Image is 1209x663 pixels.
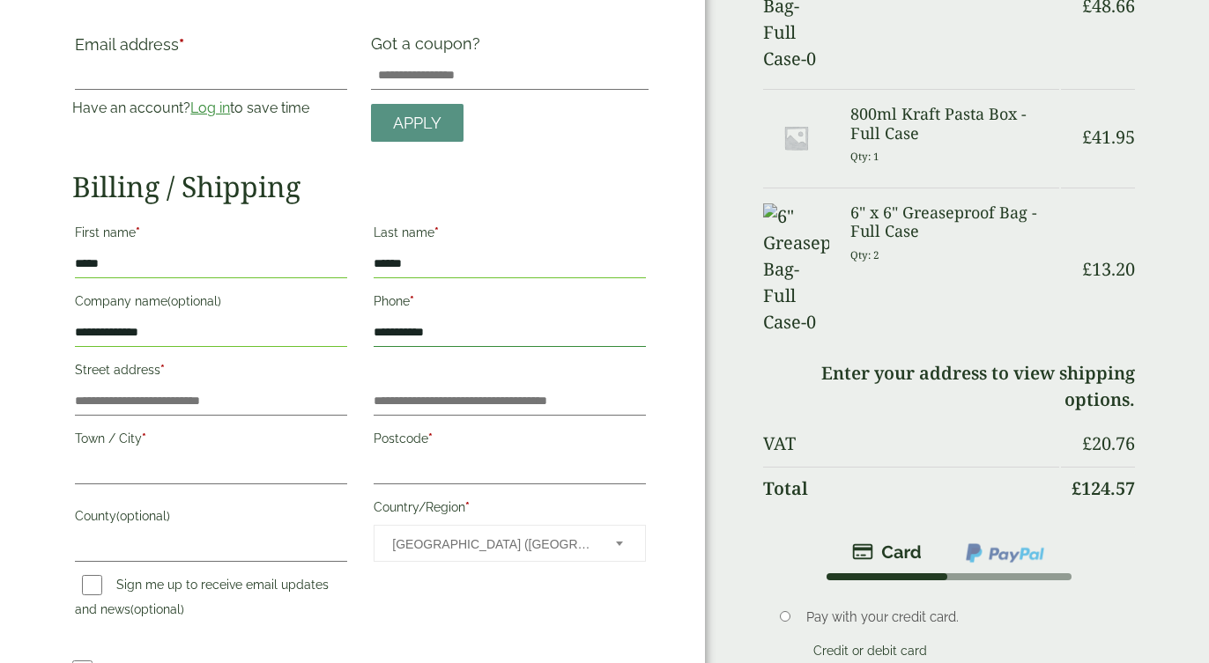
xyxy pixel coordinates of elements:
h3: 800ml Kraft Pasta Box - Full Case [850,105,1059,143]
abbr: required [434,225,439,239]
p: Have an account? to save time [72,98,350,119]
h2: Billing / Shipping [72,170,649,203]
abbr: required [465,500,470,514]
label: Company name [75,289,347,319]
span: £ [1082,257,1092,281]
label: Credit or debit card [806,644,934,663]
bdi: 41.95 [1082,125,1135,149]
bdi: 13.20 [1082,257,1135,281]
span: £ [1082,125,1092,149]
label: Street address [75,357,347,387]
label: Sign me up to receive email updates and news [75,578,329,622]
span: Country/Region [374,525,646,562]
p: Pay with your credit card. [806,608,1109,627]
label: Email address [75,37,347,62]
label: Last name [374,220,646,250]
th: Total [763,467,1058,510]
abbr: required [410,294,414,308]
span: United Kingdom (UK) [392,526,592,563]
bdi: 20.76 [1082,431,1135,455]
label: Postcode [374,426,646,456]
img: ppcp-gateway.png [964,541,1046,564]
label: Got a coupon? [371,34,487,62]
h3: 6" x 6" Greaseproof Bag - Full Case [850,203,1059,241]
abbr: required [428,431,433,446]
label: Town / City [75,426,347,456]
span: (optional) [130,602,184,616]
a: Log in [190,99,230,116]
a: Apply [371,104,464,142]
small: Qty: 1 [850,150,879,163]
span: £ [1072,476,1081,500]
small: Qty: 2 [850,248,879,262]
img: 6" Greaseproof Bag-Full Case-0 [763,203,829,335]
span: Apply [393,114,441,133]
bdi: 124.57 [1072,476,1135,500]
input: Sign me up to receive email updates and news(optional) [82,575,102,595]
span: (optional) [167,294,221,308]
td: Enter your address to view shipping options. [763,352,1134,421]
abbr: required [179,35,184,54]
img: stripe.png [852,541,922,563]
label: Country/Region [374,495,646,525]
abbr: required [136,225,140,239]
label: Phone [374,289,646,319]
abbr: required [160,363,165,377]
label: First name [75,220,347,250]
label: County [75,504,347,534]
img: Placeholder [763,105,829,171]
th: VAT [763,423,1058,465]
span: (optional) [116,509,170,523]
span: £ [1082,431,1092,455]
abbr: required [142,431,146,446]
